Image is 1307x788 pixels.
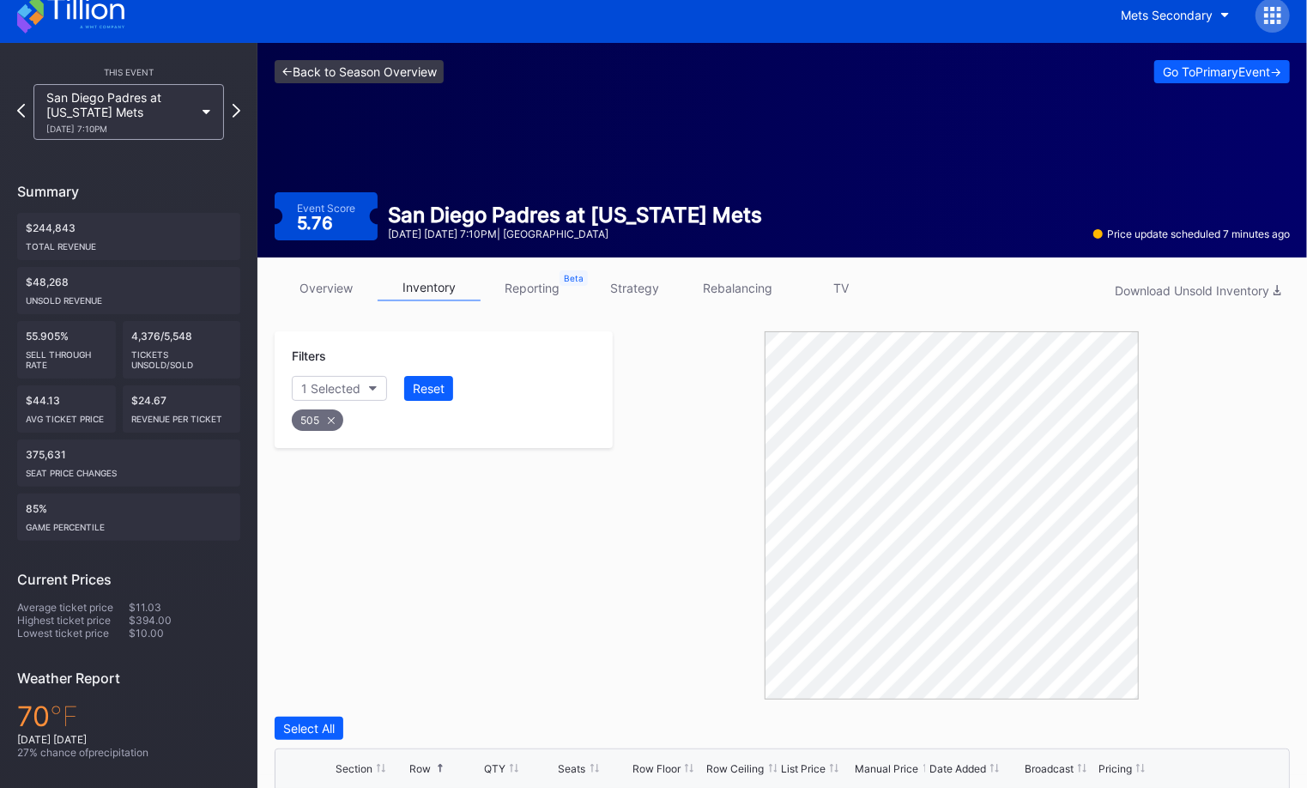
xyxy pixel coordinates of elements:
[632,762,681,775] div: Row Floor
[1154,60,1290,83] button: Go ToPrimaryEvent->
[17,614,129,627] div: Highest ticket price
[292,349,596,363] div: Filters
[123,385,240,433] div: $24.67
[484,762,505,775] div: QTY
[413,381,445,396] div: Reset
[17,601,129,614] div: Average ticket price
[131,342,232,370] div: Tickets Unsold/Sold
[790,275,893,301] a: TV
[17,439,240,487] div: 375,631
[559,762,586,775] div: Seats
[283,721,335,736] div: Select All
[1025,762,1074,775] div: Broadcast
[26,461,232,478] div: seat price changes
[275,275,378,301] a: overview
[17,494,240,541] div: 85%
[17,385,116,433] div: $44.13
[292,376,387,401] button: 1 Selected
[297,202,355,215] div: Event Score
[26,234,232,252] div: Total Revenue
[1115,283,1281,298] div: Download Unsold Inventory
[707,762,765,775] div: Row Ceiling
[26,407,107,424] div: Avg ticket price
[481,275,584,301] a: reporting
[275,60,444,83] a: <-Back to Season Overview
[301,381,360,396] div: 1 Selected
[17,67,240,77] div: This Event
[929,762,986,775] div: Date Added
[17,183,240,200] div: Summary
[1106,279,1290,302] button: Download Unsold Inventory
[292,409,343,431] div: 505
[17,700,240,733] div: 70
[131,407,232,424] div: Revenue per ticket
[26,342,107,370] div: Sell Through Rate
[275,717,343,740] button: Select All
[17,571,240,588] div: Current Prices
[378,275,481,301] a: inventory
[856,762,919,775] div: Manual Price
[129,614,240,627] div: $394.00
[17,733,240,746] div: [DATE] [DATE]
[46,124,194,134] div: [DATE] 7:10PM
[388,203,762,227] div: San Diego Padres at [US_STATE] Mets
[50,700,78,733] span: ℉
[1093,227,1290,240] div: Price update scheduled 7 minutes ago
[129,627,240,639] div: $10.00
[129,601,240,614] div: $11.03
[17,746,240,759] div: 27 % chance of precipitation
[17,670,240,687] div: Weather Report
[1098,762,1132,775] div: Pricing
[1121,8,1213,22] div: Mets Secondary
[26,515,232,532] div: Game percentile
[584,275,687,301] a: strategy
[404,376,453,401] button: Reset
[388,227,762,240] div: [DATE] [DATE] 7:10PM | [GEOGRAPHIC_DATA]
[26,288,232,306] div: Unsold Revenue
[123,321,240,379] div: 4,376/5,548
[1163,64,1281,79] div: Go To Primary Event ->
[17,627,129,639] div: Lowest ticket price
[46,90,194,134] div: San Diego Padres at [US_STATE] Mets
[410,762,432,775] div: Row
[17,267,240,314] div: $48,268
[336,762,372,775] div: Section
[687,275,790,301] a: rebalancing
[17,321,116,379] div: 55.905%
[17,213,240,260] div: $244,843
[781,762,826,775] div: List Price
[297,215,337,232] div: 5.76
